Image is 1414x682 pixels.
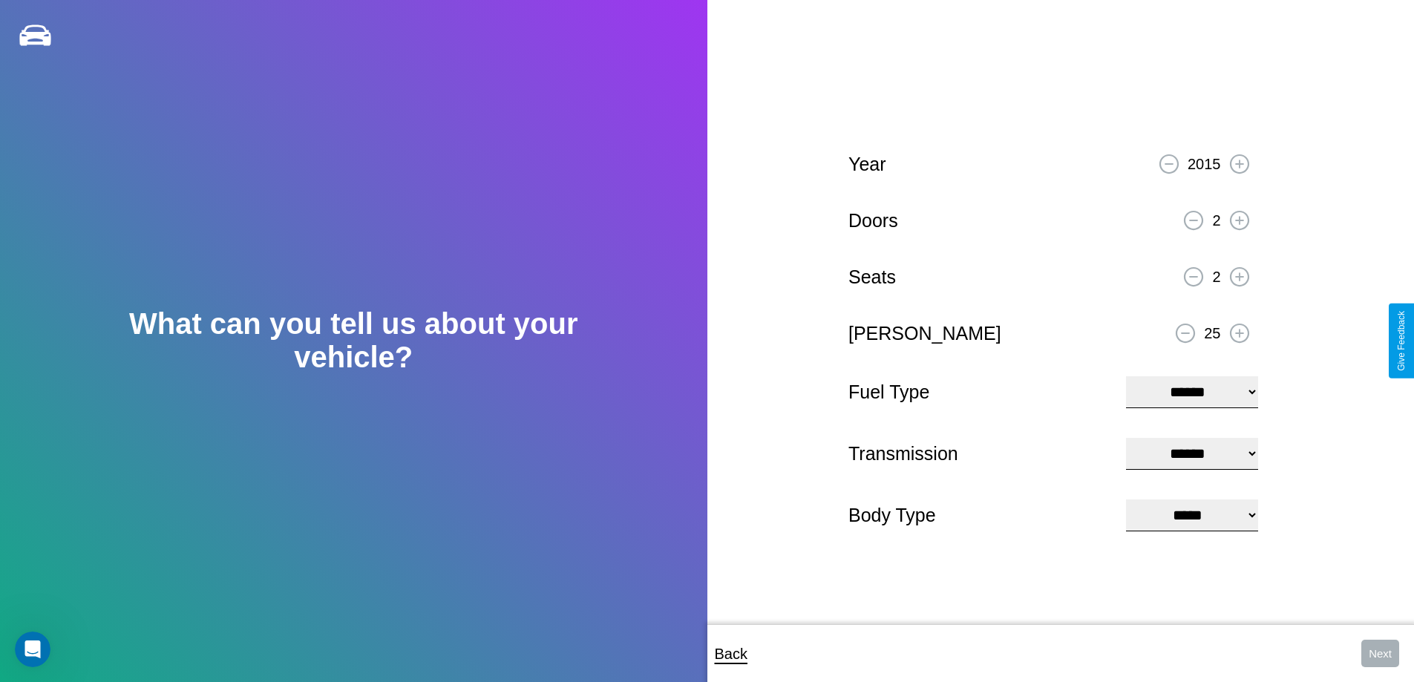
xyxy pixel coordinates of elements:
[848,260,896,294] p: Seats
[71,307,636,374] h2: What can you tell us about your vehicle?
[848,376,1111,409] p: Fuel Type
[848,204,898,237] p: Doors
[1204,320,1220,347] p: 25
[1188,151,1221,177] p: 2015
[848,499,1111,532] p: Body Type
[1212,263,1220,290] p: 2
[1212,207,1220,234] p: 2
[15,632,50,667] iframe: Intercom live chat
[1361,640,1399,667] button: Next
[1396,311,1407,371] div: Give Feedback
[848,437,1111,470] p: Transmission
[848,148,886,181] p: Year
[848,317,1001,350] p: [PERSON_NAME]
[715,640,747,667] p: Back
